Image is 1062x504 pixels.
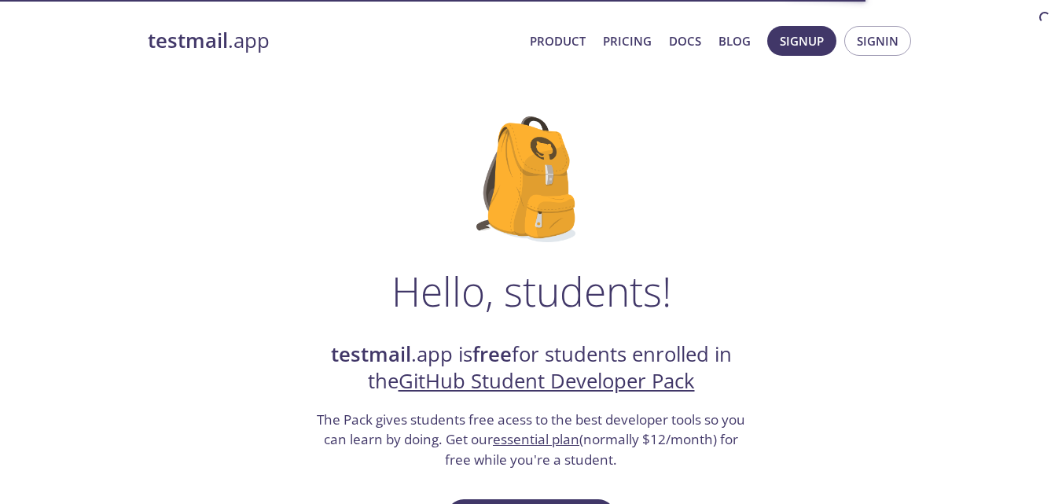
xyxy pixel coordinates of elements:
a: GitHub Student Developer Pack [399,367,695,395]
a: essential plan [493,430,579,448]
a: Pricing [603,31,652,51]
h1: Hello, students! [391,267,671,315]
button: Signin [844,26,911,56]
h3: The Pack gives students free acess to the best developer tools so you can learn by doing. Get our... [315,410,748,470]
span: Signin [857,31,898,51]
strong: free [472,340,512,368]
strong: testmail [148,27,228,54]
strong: testmail [331,340,411,368]
button: Signup [767,26,836,56]
h2: .app is for students enrolled in the [315,341,748,395]
a: Product [530,31,586,51]
a: testmail.app [148,28,517,54]
span: Signup [780,31,824,51]
a: Blog [718,31,751,51]
a: Docs [669,31,701,51]
img: github-student-backpack.png [476,116,586,242]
